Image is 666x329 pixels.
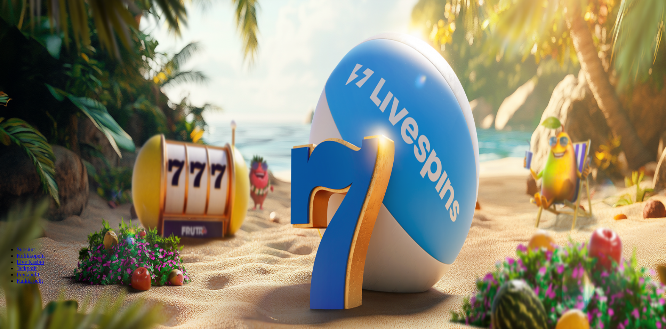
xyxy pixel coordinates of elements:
[3,235,663,297] header: Lobby
[17,259,44,265] a: Live Kasino
[17,246,35,252] a: Suositut
[17,265,37,271] a: Jackpotit
[17,253,45,259] a: Kolikkopelit
[17,272,39,277] a: Pöytäpelit
[3,235,663,284] nav: Lobby
[17,278,43,284] a: Kaikki pelit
